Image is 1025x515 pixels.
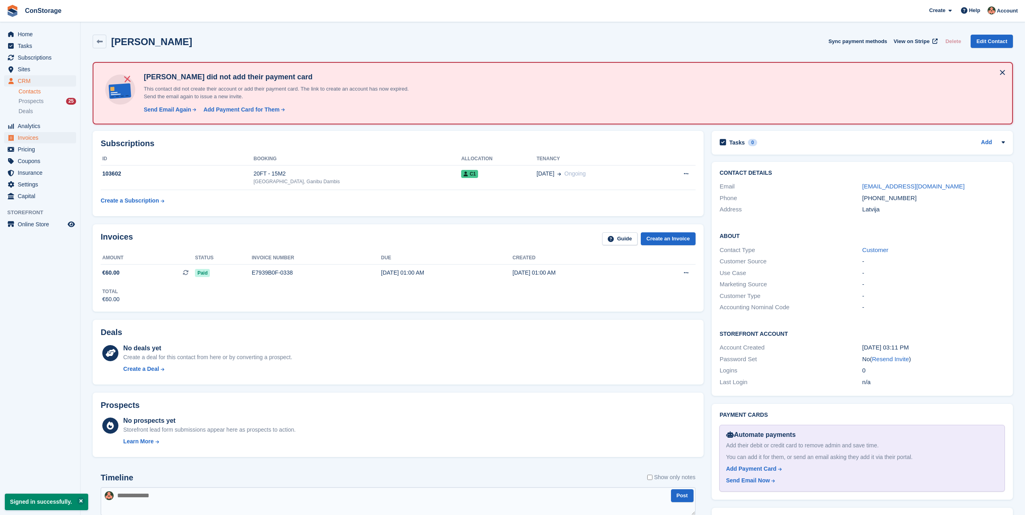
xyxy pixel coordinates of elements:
[720,355,862,364] div: Password Set
[461,153,536,165] th: Allocation
[4,75,76,87] a: menu
[536,153,655,165] th: Tenancy
[4,29,76,40] a: menu
[862,303,1005,312] div: -
[862,183,965,190] a: [EMAIL_ADDRESS][DOMAIN_NAME]
[726,476,770,485] div: Send Email Now
[726,441,998,450] div: Add their debit or credit card to remove admin and save time.
[862,343,1005,352] div: [DATE] 03:11 PM
[101,473,133,482] h2: Timeline
[862,292,1005,301] div: -
[141,72,422,82] h4: [PERSON_NAME] did not add their payment card
[123,416,296,426] div: No prospects yet
[720,205,862,214] div: Address
[720,280,862,289] div: Marketing Source
[19,97,43,105] span: Prospects
[929,6,945,14] span: Create
[969,6,980,14] span: Help
[144,105,191,114] div: Send Email Again
[18,52,66,63] span: Subscriptions
[101,139,696,148] h2: Subscriptions
[720,232,1005,240] h2: About
[19,107,76,116] a: Deals
[18,155,66,167] span: Coupons
[862,378,1005,387] div: n/a
[862,194,1005,203] div: [PHONE_NUMBER]
[200,105,286,114] a: Add Payment Card for Them
[988,6,996,14] img: Rena Aslanova
[101,252,195,265] th: Amount
[4,155,76,167] a: menu
[647,473,696,482] label: Show only notes
[729,139,745,146] h2: Tasks
[253,153,461,165] th: Booking
[647,473,652,482] input: Show only notes
[66,98,76,105] div: 25
[253,178,461,185] div: [GEOGRAPHIC_DATA], Ganibu Dambis
[720,343,862,352] div: Account Created
[720,366,862,375] div: Logins
[252,269,381,277] div: E7939B0F-0338
[748,139,757,146] div: 0
[19,88,76,95] a: Contacts
[720,303,862,312] div: Accounting Nominal Code
[4,64,76,75] a: menu
[18,132,66,143] span: Invoices
[4,120,76,132] a: menu
[726,430,998,440] div: Automate payments
[123,426,296,434] div: Storefront lead form submissions appear here as prospects to action.
[862,269,1005,278] div: -
[726,465,777,473] div: Add Payment Card
[894,37,930,46] span: View on Stripe
[4,52,76,63] a: menu
[103,72,137,107] img: no-card-linked-e7822e413c904bf8b177c4d89f31251c4716f9871600ec3ca5bfc59e148c83f4.svg
[870,356,911,362] span: ( )
[253,170,461,178] div: 20FT - 15M2
[726,453,998,461] div: You can add it for them, or send an email asking they add it via their portal.
[720,329,1005,337] h2: Storefront Account
[7,209,80,217] span: Storefront
[4,40,76,52] a: menu
[720,292,862,301] div: Customer Type
[720,182,862,191] div: Email
[252,252,381,265] th: Invoice number
[195,269,210,277] span: Paid
[123,437,153,446] div: Learn More
[102,269,120,277] span: €60.00
[971,35,1013,48] a: Edit Contact
[862,246,888,253] a: Customer
[828,35,887,48] button: Sync payment methods
[981,138,992,147] a: Add
[942,35,964,48] button: Delete
[862,366,1005,375] div: 0
[18,75,66,87] span: CRM
[4,219,76,230] a: menu
[18,190,66,202] span: Capital
[536,170,554,178] span: [DATE]
[19,108,33,115] span: Deals
[6,5,19,17] img: stora-icon-8386f47178a22dfd0bd8f6a31ec36ba5ce8667c1dd55bd0f319d3a0aa187defe.svg
[4,190,76,202] a: menu
[123,343,292,353] div: No deals yet
[720,246,862,255] div: Contact Type
[18,29,66,40] span: Home
[18,144,66,155] span: Pricing
[18,40,66,52] span: Tasks
[381,269,512,277] div: [DATE] 01:00 AM
[101,232,133,246] h2: Invoices
[195,252,252,265] th: Status
[101,196,159,205] div: Create a Subscription
[4,144,76,155] a: menu
[720,378,862,387] div: Last Login
[123,437,296,446] a: Learn More
[123,353,292,362] div: Create a deal for this contact from here or by converting a prospect.
[18,179,66,190] span: Settings
[862,257,1005,266] div: -
[123,365,159,373] div: Create a Deal
[602,232,638,246] a: Guide
[18,64,66,75] span: Sites
[105,491,114,500] img: Rena Aslanova
[890,35,939,48] a: View on Stripe
[641,232,696,246] a: Create an Invoice
[4,179,76,190] a: menu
